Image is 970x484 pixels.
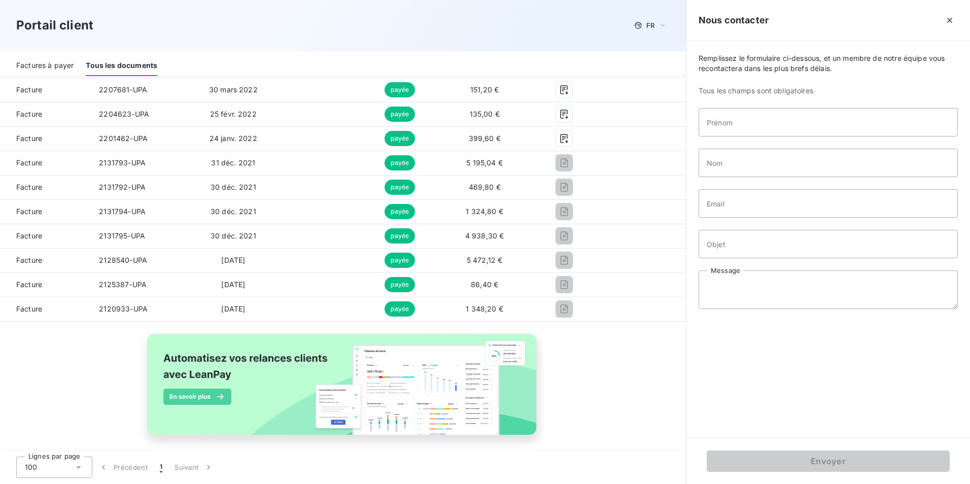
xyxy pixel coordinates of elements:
[385,82,415,97] span: payée
[469,134,501,143] span: 399,60 €
[699,230,958,258] input: placeholder
[699,13,769,27] h5: Nous contacter
[8,206,83,217] span: Facture
[16,55,74,76] div: Factures à payer
[211,231,256,240] span: 30 déc. 2021
[699,108,958,136] input: placeholder
[210,134,257,143] span: 24 janv. 2022
[99,134,148,143] span: 2201462-UPA
[385,253,415,268] span: payée
[154,457,168,478] button: 1
[8,109,83,119] span: Facture
[699,189,958,218] input: placeholder
[99,85,147,94] span: 2207681-UPA
[469,183,501,191] span: 469,80 €
[8,255,83,265] span: Facture
[99,207,146,216] span: 2131794-UPA
[465,231,504,240] span: 4 938,30 €
[699,149,958,177] input: placeholder
[385,277,415,292] span: payée
[385,204,415,219] span: payée
[466,158,503,167] span: 5 195,04 €
[8,133,83,144] span: Facture
[8,182,83,192] span: Facture
[138,328,548,453] img: banner
[99,183,146,191] span: 2131792-UPA
[99,280,147,289] span: 2125387-UPA
[211,158,255,167] span: 31 déc. 2021
[99,110,149,118] span: 2204623-UPA
[8,304,83,314] span: Facture
[699,86,958,96] span: Tous les champs sont obligatoires
[466,207,503,216] span: 1 324,80 €
[16,16,93,34] h3: Portail client
[99,304,148,313] span: 2120933-UPA
[8,231,83,241] span: Facture
[168,457,220,478] button: Suivant
[209,85,258,94] span: 30 mars 2022
[86,55,157,76] div: Tous les documents
[385,228,415,244] span: payée
[221,304,245,313] span: [DATE]
[221,280,245,289] span: [DATE]
[92,457,154,478] button: Précédent
[466,304,503,313] span: 1 348,20 €
[470,85,499,94] span: 151,20 €
[385,131,415,146] span: payée
[99,256,147,264] span: 2128540-UPA
[467,256,503,264] span: 5 472,12 €
[385,107,415,122] span: payée
[8,280,83,290] span: Facture
[160,462,162,472] span: 1
[210,110,257,118] span: 25 févr. 2022
[707,451,950,472] button: Envoyer
[699,53,958,74] span: Remplissez le formulaire ci-dessous, et un membre de notre équipe vous recontactera dans les plus...
[99,158,146,167] span: 2131793-UPA
[385,180,415,195] span: payée
[471,280,498,289] span: 86,40 €
[221,256,245,264] span: [DATE]
[8,158,83,168] span: Facture
[8,85,83,95] span: Facture
[470,110,500,118] span: 135,00 €
[25,462,37,472] span: 100
[385,301,415,317] span: payée
[99,231,145,240] span: 2131795-UPA
[385,155,415,170] span: payée
[646,21,654,29] span: FR
[211,183,256,191] span: 30 déc. 2021
[211,207,256,216] span: 30 déc. 2021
